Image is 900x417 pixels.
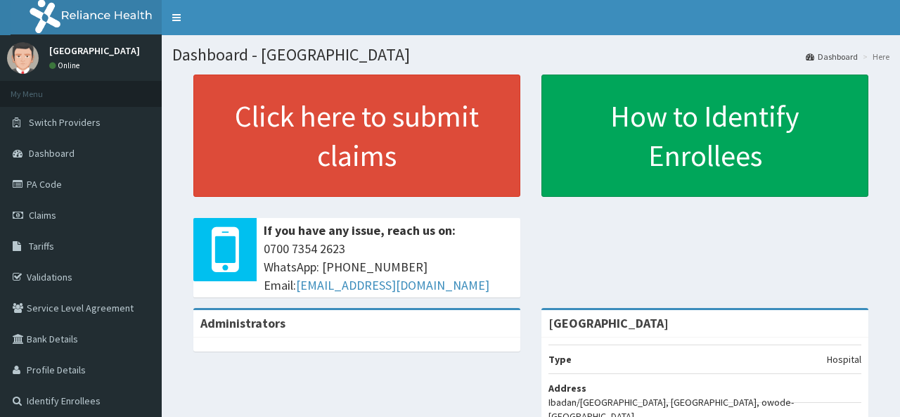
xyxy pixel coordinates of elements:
b: Address [548,382,586,394]
b: Administrators [200,315,285,331]
h1: Dashboard - [GEOGRAPHIC_DATA] [172,46,889,64]
p: [GEOGRAPHIC_DATA] [49,46,140,56]
a: Click here to submit claims [193,75,520,197]
span: Switch Providers [29,116,101,129]
img: User Image [7,42,39,74]
span: Dashboard [29,147,75,160]
span: Claims [29,209,56,222]
b: If you have any issue, reach us on: [264,222,456,238]
a: [EMAIL_ADDRESS][DOMAIN_NAME] [296,277,489,293]
p: Hospital [827,352,861,366]
span: 0700 7354 2623 WhatsApp: [PHONE_NUMBER] Email: [264,240,513,294]
strong: [GEOGRAPHIC_DATA] [548,315,669,331]
span: Tariffs [29,240,54,252]
b: Type [548,353,572,366]
li: Here [859,51,889,63]
a: Dashboard [806,51,858,63]
a: Online [49,60,83,70]
a: How to Identify Enrollees [541,75,868,197]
